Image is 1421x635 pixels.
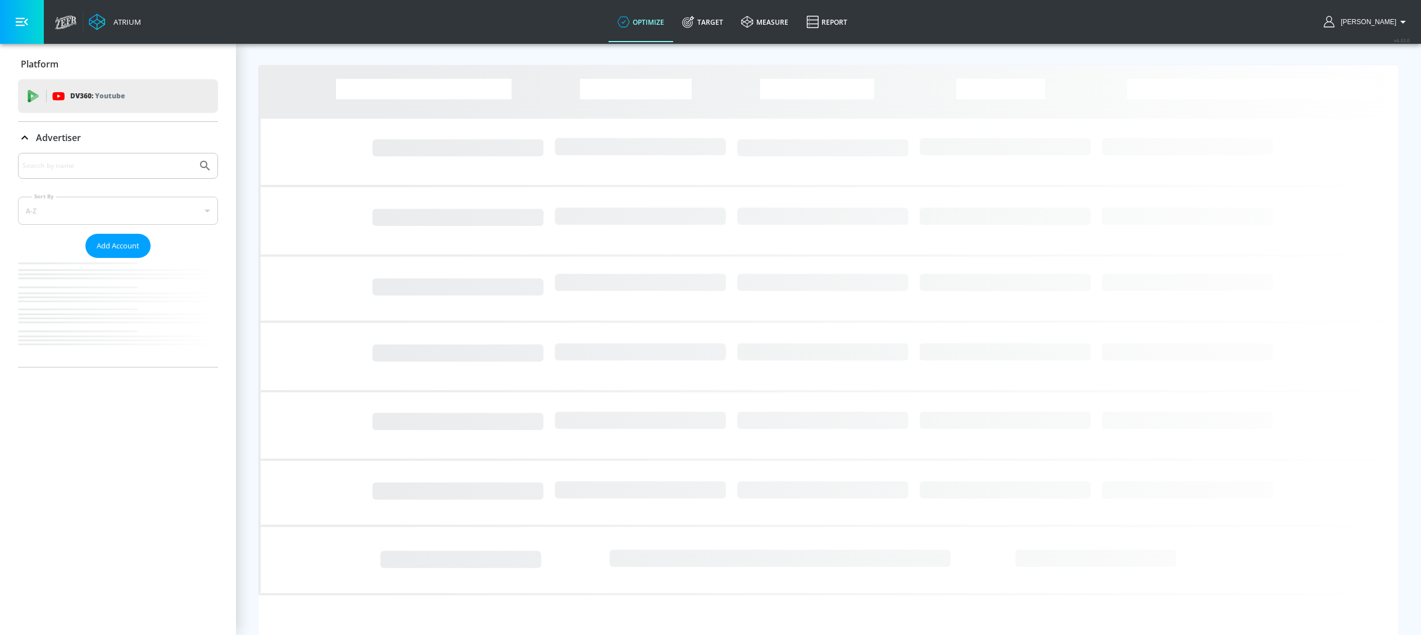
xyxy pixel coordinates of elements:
[36,131,81,144] p: Advertiser
[732,2,797,42] a: measure
[18,48,218,80] div: Platform
[18,258,218,367] nav: list of Advertiser
[1336,18,1396,26] span: login as: lindsay.benharris@zefr.com
[89,13,141,30] a: Atrium
[18,122,218,153] div: Advertiser
[22,158,193,173] input: Search by name
[109,17,141,27] div: Atrium
[673,2,732,42] a: Target
[18,153,218,367] div: Advertiser
[1394,37,1410,43] span: v 4.32.0
[1324,15,1410,29] button: [PERSON_NAME]
[97,239,139,252] span: Add Account
[18,197,218,225] div: A-Z
[70,90,125,102] p: DV360:
[18,79,218,113] div: DV360: Youtube
[95,90,125,102] p: Youtube
[21,58,58,70] p: Platform
[32,193,56,200] label: Sort By
[797,2,856,42] a: Report
[609,2,673,42] a: optimize
[85,234,151,258] button: Add Account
